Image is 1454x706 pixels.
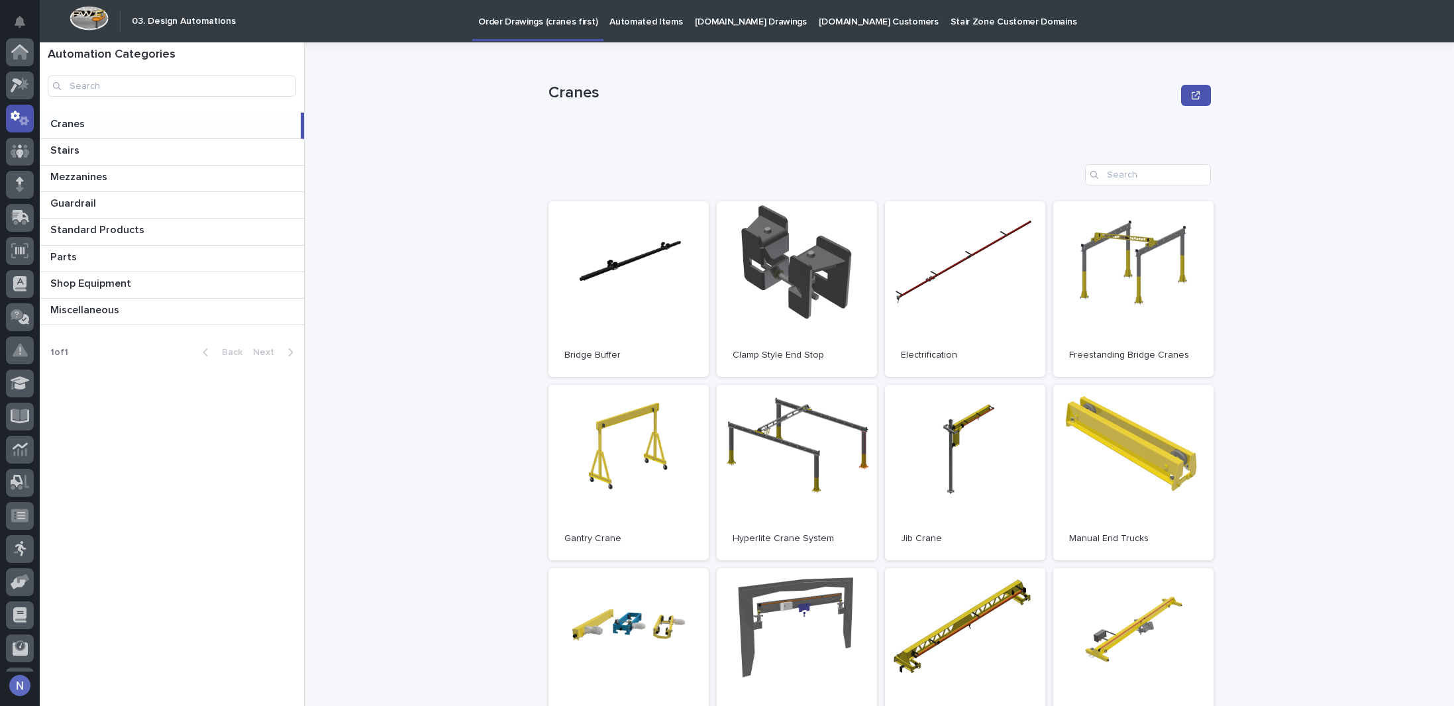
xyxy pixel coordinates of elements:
p: Manual End Trucks [1069,533,1198,544]
a: Shop EquipmentShop Equipment [40,272,304,299]
p: Gantry Crane [564,533,693,544]
a: Jib Crane [885,385,1045,560]
a: StairsStairs [40,139,304,166]
img: Workspace Logo [70,6,109,30]
p: 1 of 1 [40,336,79,369]
p: Bridge Buffer [564,350,693,361]
a: Clamp Style End Stop [717,201,877,377]
p: Stairs [50,142,82,157]
input: Search [48,76,296,97]
p: Shop Equipment [50,275,134,290]
div: Notifications [17,16,34,37]
a: Bridge Buffer [548,201,709,377]
a: MezzaninesMezzanines [40,166,304,192]
a: Hyperlite Crane System [717,385,877,560]
p: Cranes [548,83,1176,103]
h2: 03. Design Automations [132,16,236,27]
a: PartsParts [40,246,304,272]
a: Gantry Crane [548,385,709,560]
p: Freestanding Bridge Cranes [1069,350,1198,361]
p: Parts [50,248,79,264]
p: Cranes [50,115,87,130]
p: Jib Crane [901,533,1029,544]
a: Standard ProductsStandard Products [40,219,304,245]
p: Mezzanines [50,168,110,183]
button: Notifications [6,8,34,36]
button: users-avatar [6,672,34,699]
p: Miscellaneous [50,301,122,317]
a: GuardrailGuardrail [40,192,304,219]
p: Standard Products [50,221,147,236]
a: Manual End Trucks [1053,385,1214,560]
p: Clamp Style End Stop [733,350,861,361]
p: Hyperlite Crane System [733,533,861,544]
p: Electrification [901,350,1029,361]
input: Search [1085,164,1211,185]
span: Back [214,348,242,357]
span: Next [253,348,282,357]
a: MiscellaneousMiscellaneous [40,299,304,325]
h1: Automation Categories [48,48,296,62]
a: CranesCranes [40,113,304,139]
a: Freestanding Bridge Cranes [1053,201,1214,377]
button: Back [192,346,248,358]
button: Next [248,346,304,358]
p: Guardrail [50,195,99,210]
a: Electrification [885,201,1045,377]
